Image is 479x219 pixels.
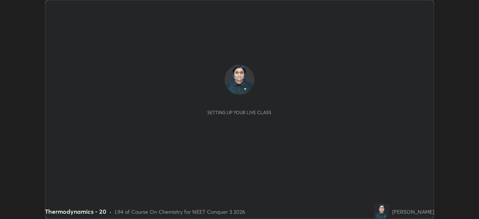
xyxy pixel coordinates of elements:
div: Thermodynamics - 20 [45,207,106,216]
div: Setting up your live class [207,110,271,115]
img: 0cf3d892b60d4d9d8b8d485a1665ff3f.png [374,204,389,219]
div: • [109,208,112,216]
img: 0cf3d892b60d4d9d8b8d485a1665ff3f.png [225,65,254,95]
div: L94 of Course On Chemistry for NEET Conquer 3 2026 [115,208,245,216]
div: [PERSON_NAME] [392,208,434,216]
